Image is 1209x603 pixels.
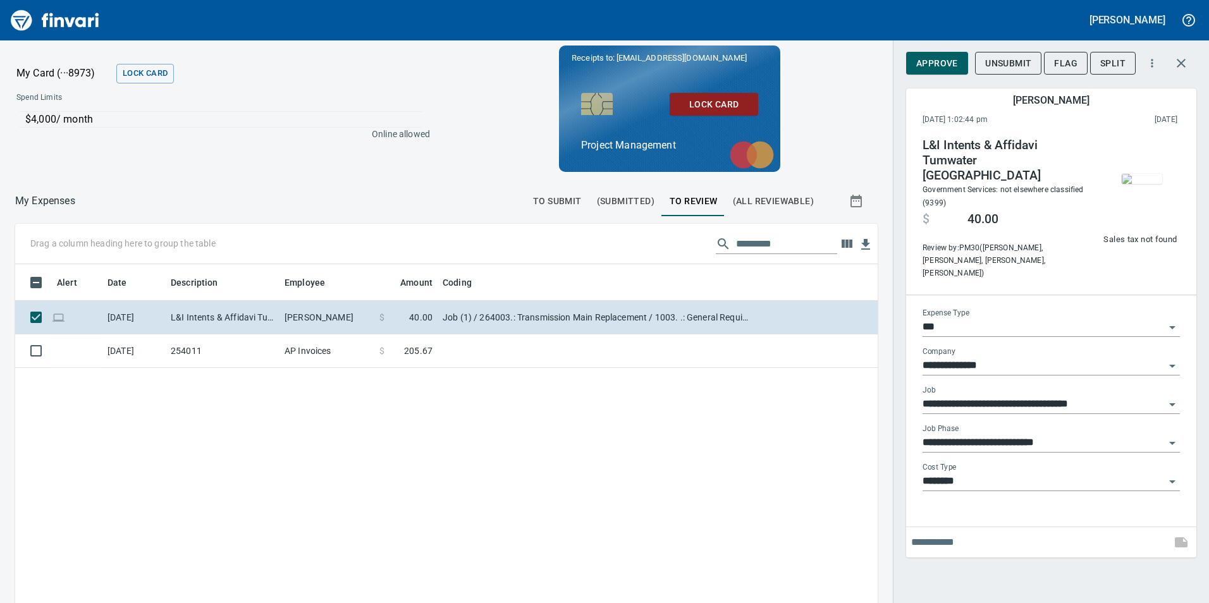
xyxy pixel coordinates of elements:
button: Open [1163,357,1181,375]
p: Project Management [581,138,758,153]
span: 40.00 [967,212,998,227]
td: L&I Intents & Affidavi Tumwater [GEOGRAPHIC_DATA] [166,301,279,334]
label: Job Phase [923,425,959,432]
span: Sales tax not found [1103,233,1177,247]
td: [DATE] [102,334,166,368]
nav: breadcrumb [15,193,75,209]
p: My Expenses [15,193,75,209]
h4: L&I Intents & Affidavi Tumwater [GEOGRAPHIC_DATA] [923,138,1095,183]
span: Description [171,275,218,290]
button: Approve [906,52,968,75]
button: [PERSON_NAME] [1086,10,1169,30]
span: Amount [400,275,433,290]
p: $4,000 / month [25,112,422,127]
p: Online allowed [6,128,430,140]
button: Sales tax not found [1100,230,1180,250]
span: Unsubmit [985,56,1031,71]
span: Online transaction [52,313,65,321]
span: Government Services: not elsewhere classified (9399) [923,185,1084,207]
button: Flag [1044,52,1088,75]
span: This records your note into the expense. If you would like to send a message to an employee inste... [1166,527,1196,557]
button: Unsubmit [975,52,1041,75]
span: $ [923,212,930,227]
span: Amount [384,275,433,290]
span: Coding [443,275,488,290]
span: $ [379,344,384,357]
span: Lock Card [123,66,168,81]
td: 254011 [166,334,279,368]
button: Open [1163,473,1181,490]
button: Open [1163,396,1181,413]
span: Approve [916,56,958,71]
button: Open [1163,434,1181,452]
label: Cost Type [923,463,957,471]
span: To Submit [533,193,582,209]
span: This charge was settled by the merchant and appears on the 2025/09/20 statement. [1071,114,1177,126]
span: (Submitted) [597,193,654,209]
span: Alert [57,275,77,290]
img: mastercard.svg [723,135,780,175]
button: Open [1163,319,1181,336]
button: Show transactions within a particular date range [837,186,878,216]
span: Lock Card [680,97,748,113]
span: To Review [670,193,718,209]
h5: [PERSON_NAME] [1089,13,1165,27]
span: Alert [57,275,94,290]
td: [DATE] [102,301,166,334]
td: [PERSON_NAME] [279,301,374,334]
td: Job (1) / 264003.: Transmission Main Replacement / 1003. .: General Requirements / 5: Other [438,301,754,334]
p: My Card (···8973) [16,66,111,81]
span: $ [379,311,384,324]
td: AP Invoices [279,334,374,368]
span: (All Reviewable) [733,193,814,209]
span: Coding [443,275,472,290]
span: Description [171,275,235,290]
span: Spend Limits [16,92,245,104]
span: [EMAIL_ADDRESS][DOMAIN_NAME] [615,52,748,64]
label: Expense Type [923,309,969,317]
span: 40.00 [409,311,433,324]
button: Split [1090,52,1136,75]
span: Flag [1054,56,1077,71]
span: Date [107,275,127,290]
button: Lock Card [670,93,758,116]
span: Review by: PM30 ([PERSON_NAME], [PERSON_NAME], [PERSON_NAME], [PERSON_NAME]) [923,242,1095,280]
button: More [1138,49,1166,77]
span: Employee [285,275,325,290]
p: Receipts to: [572,52,768,64]
h5: [PERSON_NAME] [1013,94,1089,107]
button: Close transaction [1166,48,1196,78]
span: Date [107,275,144,290]
button: Lock Card [116,64,174,83]
p: Drag a column heading here to group the table [30,237,216,250]
button: Download Table [856,235,875,254]
label: Job [923,386,936,394]
img: receipts%2Ftapani%2F2025-09-18%2FdYdY9D2rckQXFc9IZEZTxl6NTmM2__VuVLYKGlYBufR55TtBpi.jpg [1122,174,1162,184]
img: Finvari [8,5,102,35]
label: Company [923,348,955,355]
span: Employee [285,275,341,290]
span: Split [1100,56,1126,71]
button: Choose columns to display [837,234,856,253]
span: 205.67 [404,344,433,357]
span: [DATE] 1:02:44 pm [923,114,1071,126]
